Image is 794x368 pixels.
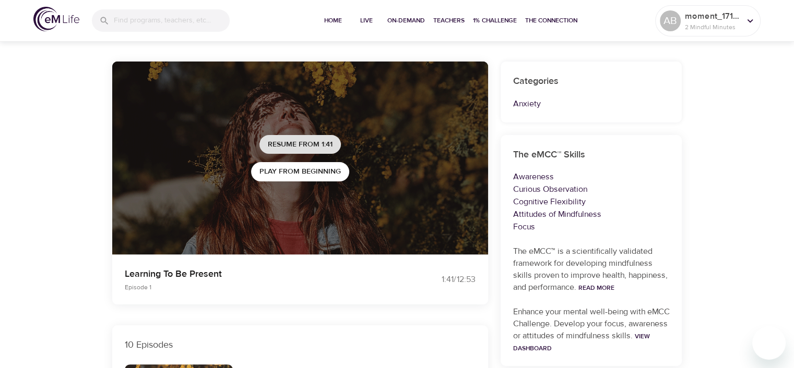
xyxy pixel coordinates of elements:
span: Teachers [433,15,465,26]
h6: Categories [513,74,670,89]
button: Resume from 1:41 [259,135,341,154]
span: On-Demand [387,15,425,26]
span: Live [354,15,379,26]
p: moment_1716563961 [685,10,740,22]
p: Anxiety [513,97,670,110]
p: Episode 1 [125,283,385,292]
div: 1:41 / 12:53 [397,274,476,286]
p: 2 Mindful Minutes [685,22,740,32]
p: Enhance your mental well-being with eMCC Challenge. Develop your focus, awareness or attitudes of... [513,306,670,354]
span: Home [321,15,346,26]
p: Cognitive Flexibility [513,195,670,208]
input: Find programs, teachers, etc... [114,9,230,32]
span: 1% Challenge [473,15,517,26]
span: The Connection [525,15,577,26]
p: 10 Episodes [125,338,476,352]
p: Curious Observation [513,183,670,195]
a: Read More [578,284,614,292]
p: Learning To Be Present [125,267,385,281]
p: The eMCC™ is a scientifically validated framework for developing mindfulness skills proven to imp... [513,246,670,293]
span: Resume from 1:41 [268,138,333,151]
p: Attitudes of Mindfulness [513,208,670,220]
button: Play from beginning [251,162,349,181]
a: View Dashboard [513,332,650,352]
span: Play from beginning [259,165,341,178]
img: logo [33,7,79,31]
p: Focus [513,220,670,233]
p: Awareness [513,170,670,183]
h6: The eMCC™ Skills [513,148,670,163]
div: AB [660,10,681,31]
iframe: Button to launch messaging window [752,326,786,360]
